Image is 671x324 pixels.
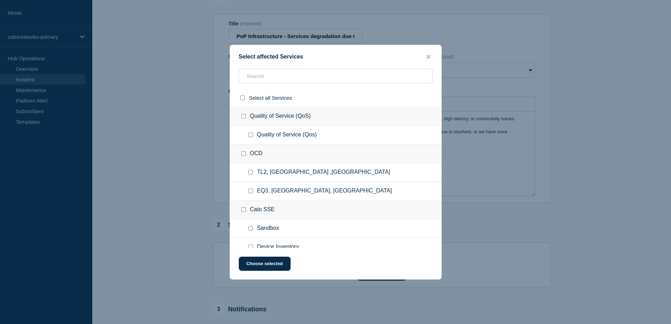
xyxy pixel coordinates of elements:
span: Device Inventory [257,244,299,251]
span: Select all Services [249,95,292,101]
button: Choose selected [239,257,291,271]
span: Quality of Service (Qos) [257,132,317,139]
div: Select affected Services [230,54,441,60]
input: Device Inventory checkbox [248,245,253,249]
input: TL2, Paris ,France checkbox [248,170,253,175]
div: OCD [230,145,441,163]
div: Cato SSE [230,201,441,219]
input: EQ3, Saint-Denis, France checkbox [248,189,253,193]
input: OCD checkbox [241,151,246,156]
input: Quality of Service (Qos) checkbox [248,133,253,137]
span: Sandbox [257,225,279,232]
input: Sandbox checkbox [248,226,253,231]
input: Quality of Service (QoS) checkbox [241,114,246,118]
div: Quality of Service (QoS) [230,107,441,126]
span: TL2, [GEOGRAPHIC_DATA] ,[GEOGRAPHIC_DATA] [257,169,390,176]
input: Cato SSE checkbox [241,207,246,212]
span: EQ3, [GEOGRAPHIC_DATA], [GEOGRAPHIC_DATA] [257,188,392,195]
input: Search [239,69,433,83]
button: close button [424,54,433,60]
input: select all checkbox [240,96,245,100]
